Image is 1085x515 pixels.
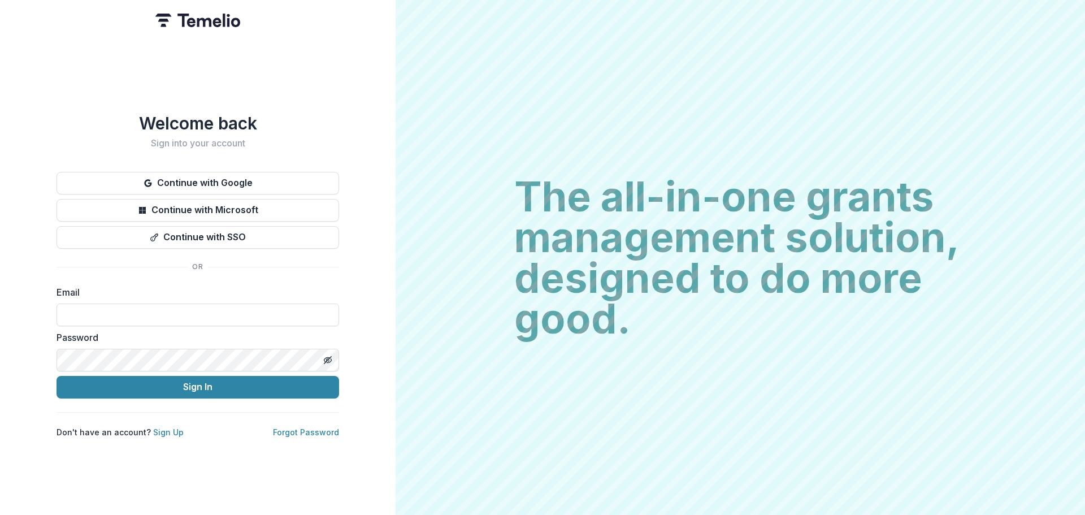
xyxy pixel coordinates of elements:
p: Don't have an account? [57,426,184,438]
button: Continue with Microsoft [57,199,339,222]
a: Forgot Password [273,427,339,437]
label: Email [57,285,332,299]
button: Toggle password visibility [319,351,337,369]
button: Sign In [57,376,339,399]
button: Continue with Google [57,172,339,194]
label: Password [57,331,332,344]
button: Continue with SSO [57,226,339,249]
h2: Sign into your account [57,138,339,149]
a: Sign Up [153,427,184,437]
h1: Welcome back [57,113,339,133]
img: Temelio [155,14,240,27]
